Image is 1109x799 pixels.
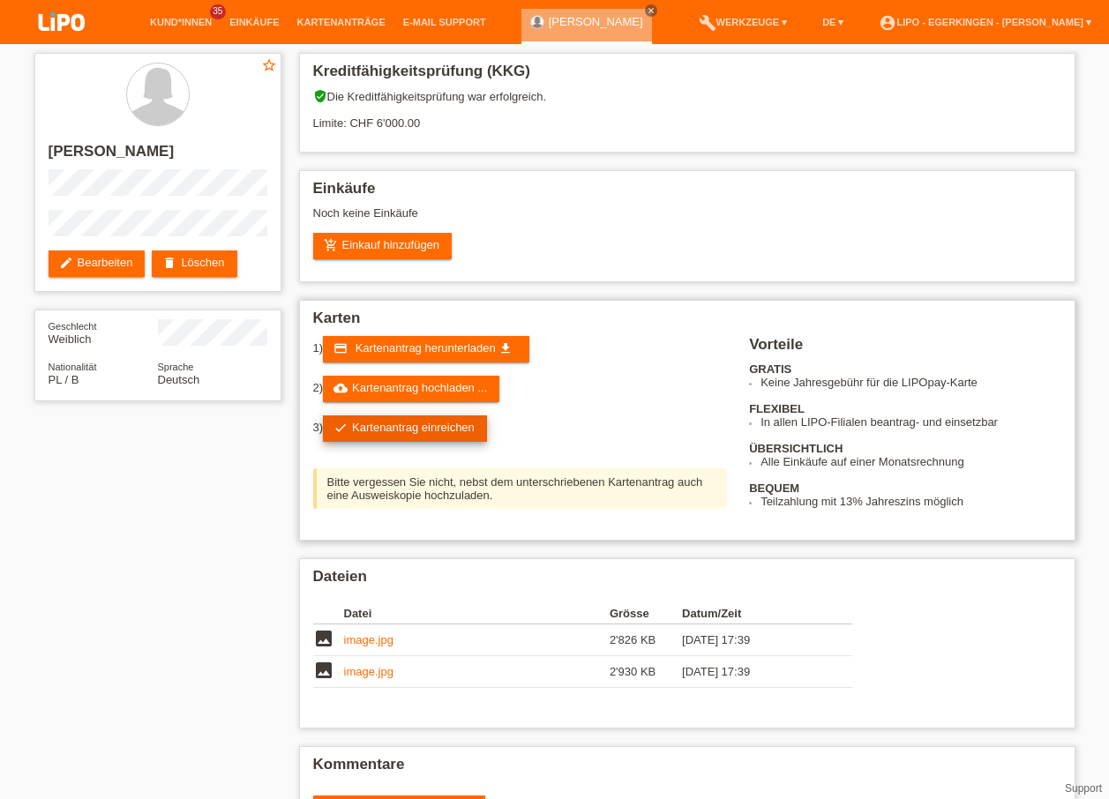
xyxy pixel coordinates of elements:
h2: Kommentare [313,756,1061,782]
a: star_border [261,57,277,76]
h2: Karten [313,310,1061,336]
i: image [313,660,334,681]
li: In allen LIPO-Filialen beantrag- und einsetzbar [761,415,1060,429]
td: [DATE] 17:39 [682,656,827,688]
span: Kartenantrag herunterladen [356,341,496,355]
th: Datum/Zeit [682,603,827,624]
i: check [333,421,348,435]
a: DE ▾ [813,17,852,27]
i: cloud_upload [333,381,348,395]
div: Noch keine Einkäufe [313,206,1061,233]
a: buildWerkzeuge ▾ [690,17,797,27]
span: Polen / B / 11.01.2021 [49,373,79,386]
b: BEQUEM [749,482,799,495]
i: verified_user [313,89,327,103]
li: Alle Einkäufe auf einer Monatsrechnung [761,455,1060,468]
i: account_circle [879,14,896,32]
div: 1) [313,336,728,362]
a: image.jpg [344,665,393,678]
span: Geschlecht [49,321,97,332]
a: Kartenanträge [288,17,394,27]
i: credit_card [333,341,348,355]
th: Grösse [610,603,682,624]
b: GRATIS [749,362,791,376]
div: 3) [313,415,728,442]
i: delete [162,256,176,270]
a: E-Mail Support [394,17,495,27]
a: editBearbeiten [49,250,146,277]
b: FLEXIBEL [749,402,805,415]
span: Nationalität [49,362,97,372]
a: add_shopping_cartEinkauf hinzufügen [313,233,453,259]
li: Teilzahlung mit 13% Jahreszins möglich [761,495,1060,508]
a: checkKartenantrag einreichen [323,415,487,442]
td: 2'930 KB [610,656,682,688]
h2: Einkäufe [313,180,1061,206]
span: 35 [210,4,226,19]
i: build [699,14,716,32]
a: Einkäufe [221,17,288,27]
td: 2'826 KB [610,624,682,656]
a: Kund*innen [141,17,221,27]
a: deleteLöschen [152,250,236,277]
div: Bitte vergessen Sie nicht, nebst dem unterschriebenen Kartenantrag auch eine Ausweiskopie hochzul... [313,468,728,509]
a: Support [1065,782,1102,795]
i: add_shopping_cart [324,238,338,252]
i: close [647,6,656,15]
div: Die Kreditfähigkeitsprüfung war erfolgreich. Limite: CHF 6'000.00 [313,89,1061,143]
a: [PERSON_NAME] [549,15,643,28]
div: Weiblich [49,319,158,346]
h2: Vorteile [749,336,1060,362]
td: [DATE] 17:39 [682,624,827,656]
i: edit [59,256,73,270]
a: cloud_uploadKartenantrag hochladen ... [323,376,499,402]
b: ÜBERSICHTLICH [749,442,843,455]
a: credit_card Kartenantrag herunterladen get_app [323,336,529,362]
li: Keine Jahresgebühr für die LIPOpay-Karte [761,376,1060,389]
i: star_border [261,57,277,73]
a: close [645,4,657,17]
a: LIPO pay [18,36,106,49]
div: 2) [313,376,728,402]
span: Deutsch [158,373,200,386]
th: Datei [344,603,610,624]
h2: Dateien [313,568,1061,594]
a: account_circleLIPO - Egerkingen - [PERSON_NAME] ▾ [870,17,1100,27]
span: Sprache [158,362,194,372]
a: image.jpg [344,633,393,646]
h2: [PERSON_NAME] [49,143,267,169]
i: image [313,628,334,649]
h2: Kreditfähigkeitsprüfung (KKG) [313,63,1061,89]
i: get_app [498,341,513,355]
